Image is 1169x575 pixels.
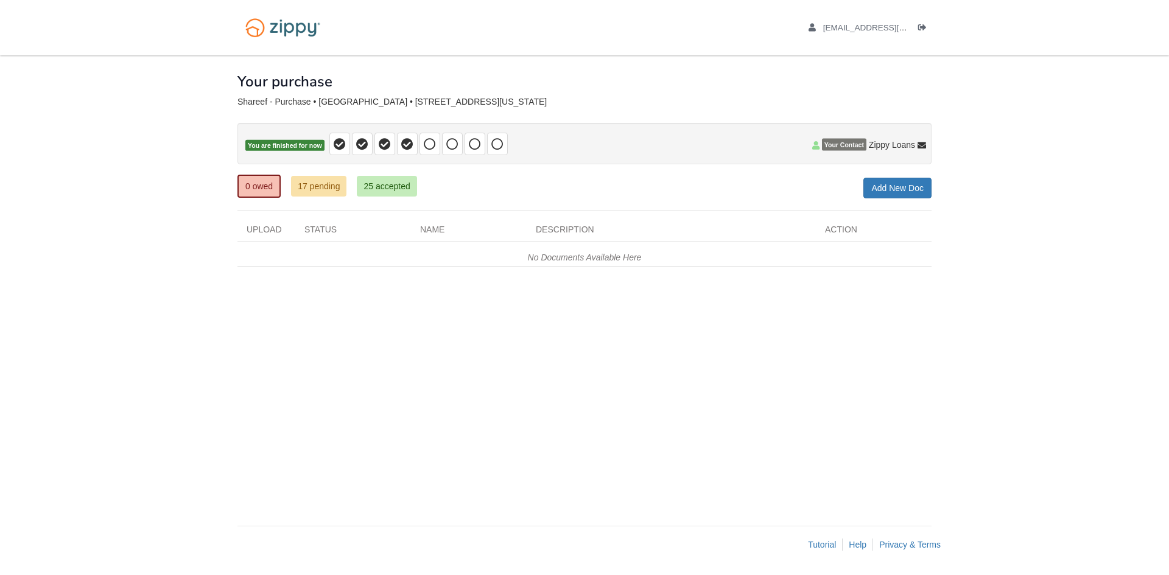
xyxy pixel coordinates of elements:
[869,139,915,151] span: Zippy Loans
[295,223,411,242] div: Status
[879,540,941,549] a: Privacy & Terms
[237,74,332,89] h1: Your purchase
[237,12,328,43] img: Logo
[823,23,963,32] span: ayeshashareef73@gmail.com
[849,540,866,549] a: Help
[357,176,416,197] a: 25 accepted
[237,97,932,107] div: Shareef - Purchase • [GEOGRAPHIC_DATA] • [STREET_ADDRESS][US_STATE]
[808,540,836,549] a: Tutorial
[237,175,281,198] a: 0 owed
[237,223,295,242] div: Upload
[527,223,816,242] div: Description
[528,253,642,262] em: No Documents Available Here
[291,176,346,197] a: 17 pending
[809,23,963,35] a: edit profile
[822,139,866,151] span: Your Contact
[245,140,325,152] span: You are finished for now
[918,23,932,35] a: Log out
[411,223,527,242] div: Name
[863,178,932,198] a: Add New Doc
[816,223,932,242] div: Action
